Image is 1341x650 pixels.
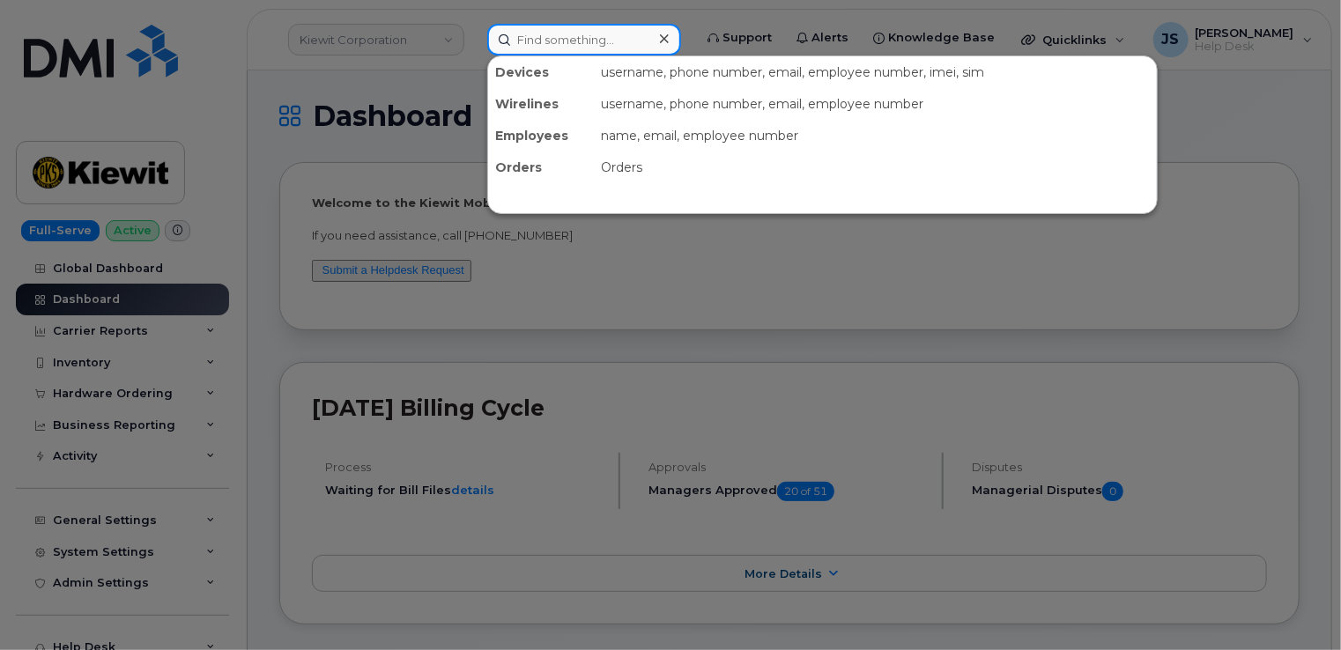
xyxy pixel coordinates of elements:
div: username, phone number, email, employee number [594,88,1157,120]
div: Orders [594,151,1157,183]
div: name, email, employee number [594,120,1157,151]
div: Wirelines [488,88,594,120]
div: Employees [488,120,594,151]
div: Orders [488,151,594,183]
div: username, phone number, email, employee number, imei, sim [594,56,1157,88]
div: Devices [488,56,594,88]
iframe: Messenger Launcher [1264,573,1328,637]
